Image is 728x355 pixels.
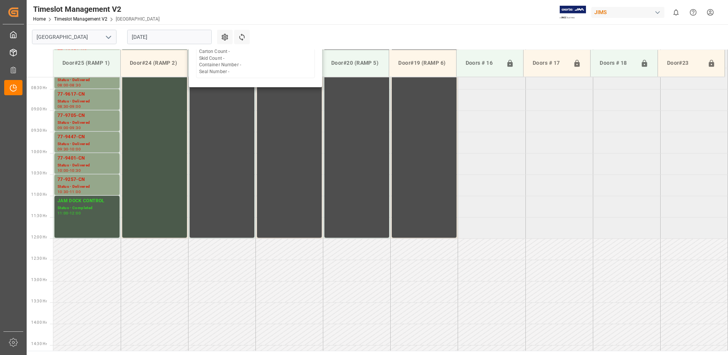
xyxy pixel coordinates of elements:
[31,86,47,90] span: 08:30 Hr
[33,3,160,15] div: Timeslot Management V2
[70,147,81,151] div: 10:00
[57,77,117,83] div: Status - Delivered
[33,16,46,22] a: Home
[463,56,503,70] div: Doors # 16
[667,4,685,21] button: show 0 new notifications
[57,190,69,193] div: 10:30
[102,31,114,43] button: open menu
[32,30,117,44] input: Type to search/select
[57,197,117,205] div: JAM DOCK CONTROL
[328,56,383,70] div: Door#20 (RAMP 5)
[31,150,47,154] span: 10:00 Hr
[57,141,117,147] div: Status - Delivered
[57,162,117,169] div: Status - Delivered
[57,169,69,172] div: 10:00
[57,105,69,108] div: 08:30
[69,147,70,151] div: -
[31,128,47,133] span: 09:30 Hr
[69,126,70,130] div: -
[59,56,114,70] div: Door#25 (RAMP 1)
[57,83,69,87] div: 08:00
[597,56,637,70] div: Doors # 18
[127,30,212,44] input: DD.MM.YYYY
[31,235,47,239] span: 12:00 Hr
[31,171,47,175] span: 10:30 Hr
[70,83,81,87] div: 08:30
[127,56,181,70] div: Door#24 (RAMP 2)
[57,112,117,120] div: 77-9705-CN
[664,56,704,70] div: Door#23
[54,16,107,22] a: Timeslot Management V2
[69,105,70,108] div: -
[57,184,117,190] div: Status - Delivered
[57,98,117,105] div: Status - Delivered
[57,155,117,162] div: 77-9401-CN
[57,205,117,211] div: Status - Completed
[70,169,81,172] div: 10:30
[591,5,667,19] button: JIMS
[31,342,47,346] span: 14:30 Hr
[70,105,81,108] div: 09:00
[31,278,47,282] span: 13:00 Hr
[57,211,69,215] div: 11:00
[31,192,47,197] span: 11:00 Hr
[69,169,70,172] div: -
[70,126,81,130] div: 09:30
[560,6,586,19] img: Exertis%20JAM%20-%20Email%20Logo.jpg_1722504956.jpg
[57,91,117,98] div: 77-9617-CN
[69,83,70,87] div: -
[199,35,241,75] div: Supplier Name - Status - Carton Count - Skid Count - Container Number - Seal Number -
[57,120,117,126] div: Status - Delivered
[31,256,47,261] span: 12:30 Hr
[57,126,69,130] div: 09:00
[31,214,47,218] span: 11:30 Hr
[591,7,664,18] div: JIMS
[57,176,117,184] div: 77-9257-CN
[57,133,117,141] div: 77-9447-CN
[395,56,450,70] div: Door#19 (RAMP 6)
[69,211,70,215] div: -
[70,211,81,215] div: 12:00
[685,4,702,21] button: Help Center
[31,320,47,325] span: 14:00 Hr
[31,299,47,303] span: 13:30 Hr
[530,56,570,70] div: Doors # 17
[70,190,81,193] div: 11:00
[31,107,47,111] span: 09:00 Hr
[57,147,69,151] div: 09:30
[69,190,70,193] div: -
